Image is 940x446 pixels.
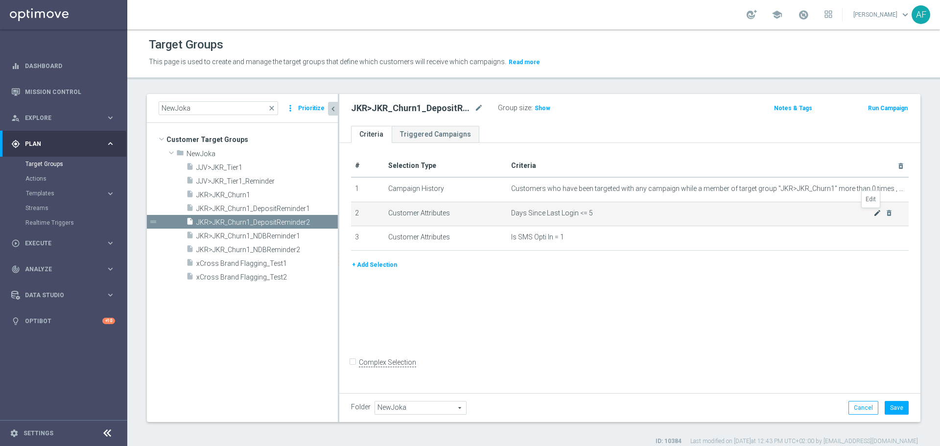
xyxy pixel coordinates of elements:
[11,239,116,247] button: play_circle_outline Execute keyboard_arrow_right
[159,101,278,115] input: Quick find group or folder
[25,292,106,298] span: Data Studio
[11,291,116,299] button: Data Studio keyboard_arrow_right
[508,57,541,68] button: Read more
[11,291,106,300] div: Data Studio
[268,104,276,112] span: close
[11,140,116,148] button: gps_fixed Plan keyboard_arrow_right
[196,232,338,240] span: JKR&gt;JKR_Churn1_NDBReminder1
[535,105,550,112] span: Show
[186,217,194,229] i: insert_drive_file
[11,114,106,122] div: Explore
[196,191,338,199] span: JKR&gt;JKR_Churn1
[186,204,194,215] i: insert_drive_file
[772,9,782,20] span: school
[656,437,681,446] label: ID: 10384
[912,5,930,24] div: AF
[106,238,115,248] i: keyboard_arrow_right
[351,155,384,177] th: #
[25,215,126,230] div: Realtime Triggers
[897,162,905,170] i: delete_forever
[25,175,102,183] a: Actions
[11,114,116,122] button: person_search Explore keyboard_arrow_right
[11,265,20,274] i: track_changes
[11,62,116,70] button: equalizer Dashboard
[359,358,416,367] label: Complex Selection
[196,164,338,172] span: JJV&gt;JKR_Tier1
[26,190,106,196] div: Templates
[511,185,905,193] span: Customers who have been targeted with any campaign while a member of target group "JKR>JKR_Churn1...
[25,115,106,121] span: Explore
[885,209,893,217] i: delete_forever
[196,259,338,268] span: xCross Brand Flagging_Test1
[25,266,106,272] span: Analyze
[351,259,398,270] button: + Add Selection
[392,126,479,143] a: Triggered Campaigns
[25,204,102,212] a: Streams
[25,171,126,186] div: Actions
[498,104,531,112] label: Group size
[186,272,194,283] i: insert_drive_file
[351,226,384,251] td: 3
[11,239,20,248] i: play_circle_outline
[25,186,126,201] div: Templates
[11,239,106,248] div: Execute
[11,62,20,70] i: equalizer
[773,103,813,114] button: Notes & Tags
[25,240,106,246] span: Execute
[351,126,392,143] a: Criteria
[176,149,184,160] i: folder
[25,79,115,105] a: Mission Control
[25,219,102,227] a: Realtime Triggers
[25,141,106,147] span: Plan
[11,140,20,148] i: gps_fixed
[511,209,873,217] span: Days Since Last Login <= 5
[351,102,472,114] h2: JKR>JKR_Churn1_DepositReminder2
[106,189,115,198] i: keyboard_arrow_right
[11,79,115,105] div: Mission Control
[297,102,326,115] button: Prioritize
[384,177,507,202] td: Campaign History
[11,265,116,273] div: track_changes Analyze keyboard_arrow_right
[885,401,909,415] button: Save
[867,103,909,114] button: Run Campaign
[11,140,106,148] div: Plan
[186,163,194,174] i: insert_drive_file
[384,202,507,226] td: Customer Attributes
[25,189,116,197] button: Templates keyboard_arrow_right
[11,265,106,274] div: Analyze
[384,155,507,177] th: Selection Type
[900,9,911,20] span: keyboard_arrow_down
[873,209,881,217] i: mode_edit
[11,88,116,96] button: Mission Control
[196,218,338,227] span: JKR&gt;JKR_Churn1_DepositReminder2
[848,401,878,415] button: Cancel
[106,113,115,122] i: keyboard_arrow_right
[690,437,918,446] label: Last modified on [DATE] at 12:43 PM UTC+02:00 by [EMAIL_ADDRESS][DOMAIN_NAME]
[23,430,53,436] a: Settings
[511,162,536,169] span: Criteria
[196,177,338,186] span: JJV&gt;JKR_Tier1_Reminder
[384,226,507,251] td: Customer Attributes
[26,190,96,196] span: Templates
[106,290,115,300] i: keyboard_arrow_right
[196,205,338,213] span: JKR&gt;JKR_Churn1_DepositReminder1
[11,53,115,79] div: Dashboard
[25,201,126,215] div: Streams
[25,308,102,334] a: Optibot
[531,104,533,112] label: :
[11,308,115,334] div: Optibot
[328,102,338,116] button: chevron_left
[186,176,194,188] i: insert_drive_file
[106,139,115,148] i: keyboard_arrow_right
[149,58,506,66] span: This page is used to create and manage the target groups that define which customers will receive...
[186,231,194,242] i: insert_drive_file
[10,429,19,438] i: settings
[285,101,295,115] i: more_vert
[149,38,223,52] h1: Target Groups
